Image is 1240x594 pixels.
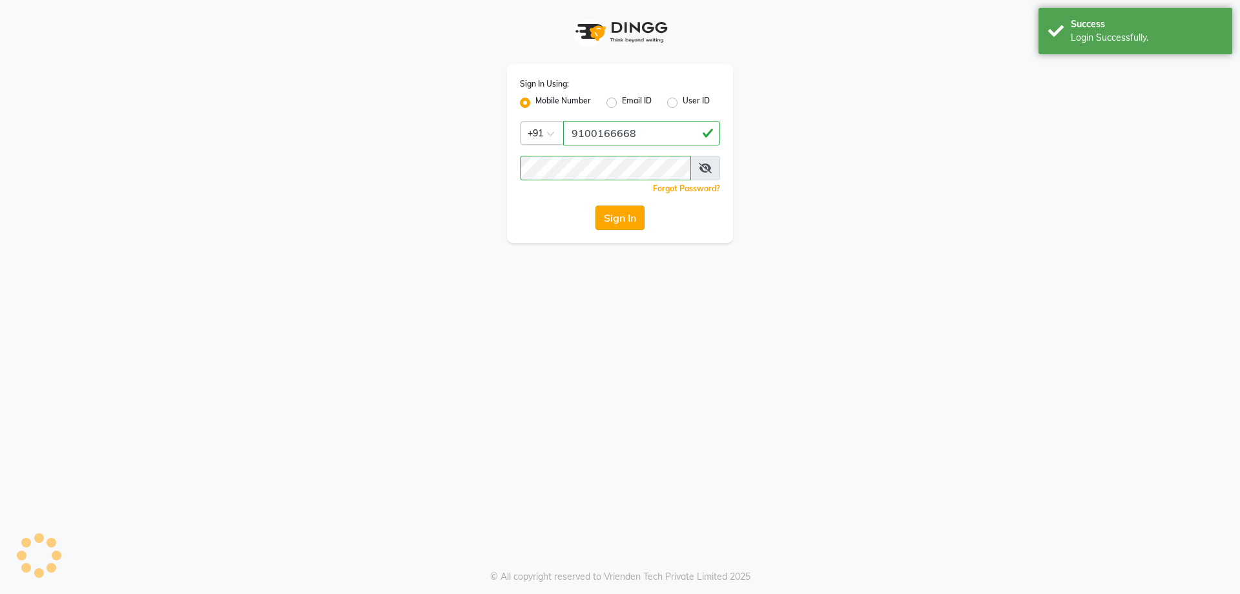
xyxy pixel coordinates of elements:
label: Mobile Number [535,95,591,111]
div: Success [1071,17,1223,31]
button: Sign In [595,206,645,230]
label: Email ID [622,95,652,111]
input: Username [563,121,720,145]
img: logo1.svg [568,13,672,51]
a: Forgot Password? [653,184,720,193]
div: Login Successfully. [1071,31,1223,45]
label: Sign In Using: [520,78,569,90]
label: User ID [683,95,710,111]
input: Username [520,156,691,180]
